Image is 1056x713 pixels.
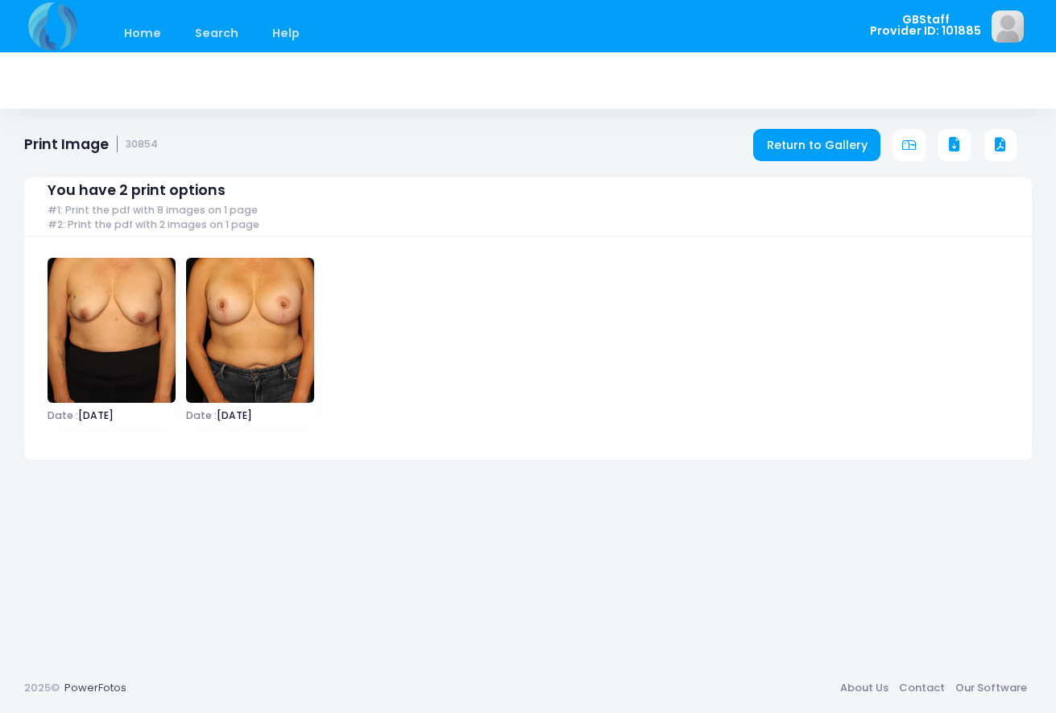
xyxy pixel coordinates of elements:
span: [DATE] [48,411,176,421]
span: GBStaff Provider ID: 101885 [870,14,981,37]
img: image [48,258,176,403]
span: Date : [48,408,78,422]
a: Help [257,15,316,52]
small: 30854 [126,139,158,151]
a: Search [179,15,254,52]
h1: Print Image [24,136,158,153]
span: Date : [186,408,217,422]
a: PowerFotos [64,680,126,695]
a: Home [108,15,176,52]
span: You have 2 print options [48,182,226,199]
a: Our Software [950,674,1032,703]
span: [DATE] [186,411,314,421]
img: image [992,10,1024,43]
span: 2025© [24,680,60,695]
span: #2: Print the pdf with 2 images on 1 page [48,219,259,231]
img: image [186,258,314,403]
span: #1: Print the pdf with 8 images on 1 page [48,205,258,217]
a: Return to Gallery [753,129,880,161]
a: About Us [834,674,893,703]
a: Contact [893,674,950,703]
